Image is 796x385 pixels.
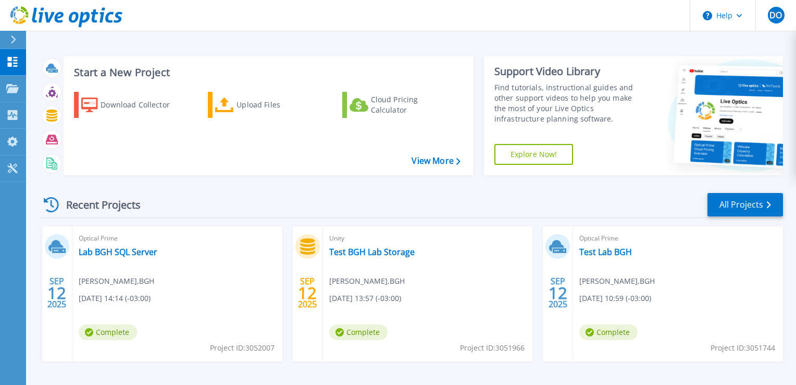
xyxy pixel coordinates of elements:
[329,233,527,244] span: Unity
[298,288,317,297] span: 12
[460,342,525,354] span: Project ID: 3051966
[74,92,190,118] a: Download Collector
[79,247,157,257] a: Lab BGH SQL Server
[579,247,632,257] a: Test Lab BGH
[494,65,644,78] div: Support Video Library
[707,193,783,216] a: All Projects
[371,94,454,115] div: Cloud Pricing Calculator
[329,275,405,287] span: [PERSON_NAME] , BGH
[329,247,415,257] a: Test BGH Lab Storage
[329,293,401,304] span: [DATE] 13:57 (-03:00)
[412,156,460,166] a: View More
[47,274,67,312] div: SEP 2025
[579,293,651,304] span: [DATE] 10:59 (-03:00)
[47,288,66,297] span: 12
[579,233,777,244] span: Optical Prime
[210,342,275,354] span: Project ID: 3052007
[548,274,568,312] div: SEP 2025
[342,92,458,118] a: Cloud Pricing Calculator
[79,233,276,244] span: Optical Prime
[579,275,655,287] span: [PERSON_NAME] , BGH
[711,342,775,354] span: Project ID: 3051744
[79,324,137,340] span: Complete
[549,288,567,297] span: 12
[494,144,574,165] a: Explore Now!
[769,11,782,19] span: DO
[79,293,151,304] span: [DATE] 14:14 (-03:00)
[79,275,154,287] span: [PERSON_NAME] , BGH
[208,92,324,118] a: Upload Files
[329,324,388,340] span: Complete
[40,192,155,218] div: Recent Projects
[101,94,184,115] div: Download Collector
[237,94,320,115] div: Upload Files
[494,82,644,124] div: Find tutorials, instructional guides and other support videos to help you make the most of your L...
[74,67,460,78] h3: Start a New Project
[297,274,317,312] div: SEP 2025
[579,324,638,340] span: Complete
